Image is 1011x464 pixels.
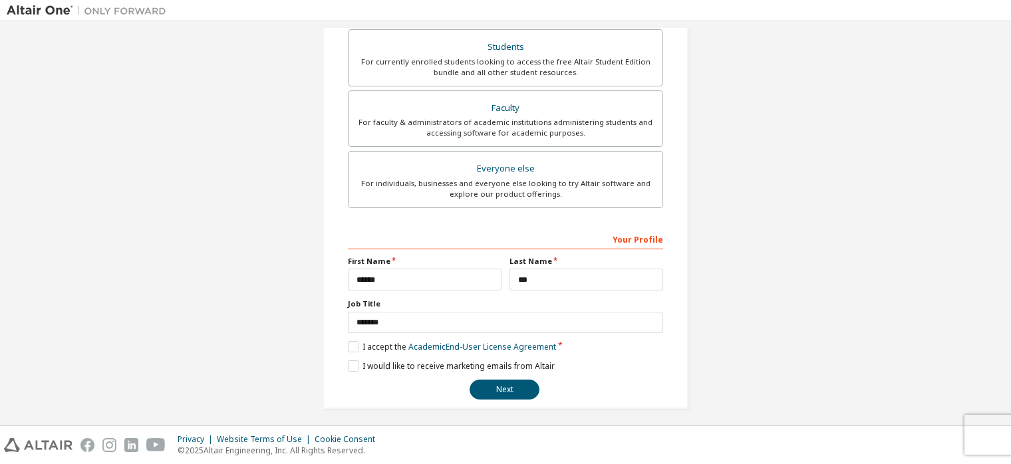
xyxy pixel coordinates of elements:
div: For individuals, businesses and everyone else looking to try Altair software and explore our prod... [357,178,654,199]
label: First Name [348,256,502,267]
label: Job Title [348,298,663,309]
div: Students [357,38,654,57]
p: © 2025 Altair Engineering, Inc. All Rights Reserved. [178,445,383,456]
div: Your Profile [348,228,663,249]
div: For faculty & administrators of academic institutions administering students and accessing softwa... [357,117,654,138]
label: Last Name [509,256,663,267]
label: I accept the [348,341,556,352]
img: linkedin.svg [124,438,138,452]
img: facebook.svg [80,438,94,452]
label: I would like to receive marketing emails from Altair [348,360,555,372]
div: For currently enrolled students looking to access the free Altair Student Edition bundle and all ... [357,57,654,78]
img: youtube.svg [146,438,166,452]
button: Next [470,380,539,400]
div: Website Terms of Use [217,434,315,445]
div: Privacy [178,434,217,445]
div: Cookie Consent [315,434,383,445]
div: Everyone else [357,160,654,178]
img: altair_logo.svg [4,438,72,452]
div: Faculty [357,99,654,118]
a: Academic End-User License Agreement [408,341,556,352]
img: instagram.svg [102,438,116,452]
img: Altair One [7,4,173,17]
